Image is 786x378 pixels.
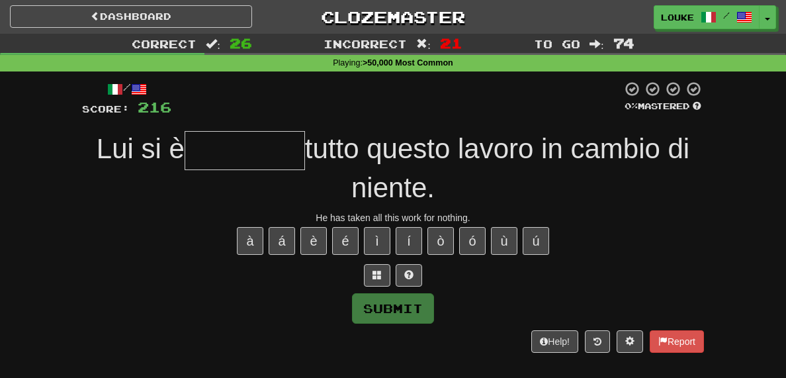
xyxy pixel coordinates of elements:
a: Dashboard [10,5,252,28]
div: He has taken all this work for nothing. [82,211,704,224]
span: Incorrect [324,37,407,50]
strong: >50,000 Most Common [363,58,453,68]
span: Lui si è [97,133,185,164]
a: Louke / [654,5,760,29]
button: Round history (alt+y) [585,330,610,353]
span: Louke [661,11,694,23]
button: Switch sentence to multiple choice alt+p [364,264,390,287]
button: í [396,227,422,255]
a: Clozemaster [272,5,514,28]
span: 216 [138,99,171,115]
div: / [82,81,171,97]
span: 74 [613,35,634,51]
button: ù [491,227,517,255]
span: 21 [440,35,462,51]
span: 0 % [625,101,638,111]
span: : [416,38,431,50]
button: è [300,227,327,255]
span: : [206,38,220,50]
span: tutto questo lavoro in cambio di niente. [305,133,689,203]
span: To go [534,37,580,50]
div: Mastered [622,101,704,113]
button: á [269,227,295,255]
button: é [332,227,359,255]
button: Single letter hint - you only get 1 per sentence and score half the points! alt+h [396,264,422,287]
span: Correct [132,37,196,50]
button: ò [427,227,454,255]
span: Score: [82,103,130,115]
button: Help! [531,330,578,353]
button: Submit [352,293,434,324]
span: 26 [230,35,252,51]
span: / [723,11,730,20]
button: à [237,227,263,255]
button: Report [650,330,704,353]
button: ì [364,227,390,255]
button: ó [459,227,486,255]
button: ú [523,227,549,255]
span: : [589,38,604,50]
